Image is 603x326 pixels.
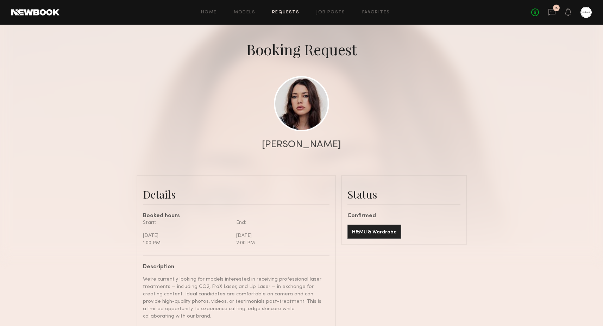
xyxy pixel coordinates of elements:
div: [DATE] [236,232,324,239]
div: 2:00 PM [236,239,324,247]
div: Booking Request [246,39,357,59]
div: Confirmed [347,213,460,219]
a: Home [201,10,217,15]
div: [DATE] [143,232,231,239]
a: 5 [548,8,556,17]
div: Description [143,264,324,270]
a: Models [234,10,255,15]
div: 5 [555,6,558,10]
div: End: [236,219,324,226]
div: Start: [143,219,231,226]
a: Requests [272,10,299,15]
div: [PERSON_NAME] [262,140,341,150]
div: Status [347,187,460,201]
div: Booked hours [143,213,329,219]
div: 1:00 PM [143,239,231,247]
div: We’re currently looking for models interested in receiving professional laser treatments — includ... [143,276,324,320]
a: Favorites [362,10,390,15]
a: Job Posts [316,10,345,15]
button: H&MU & Wardrobe [347,225,401,239]
div: Details [143,187,329,201]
